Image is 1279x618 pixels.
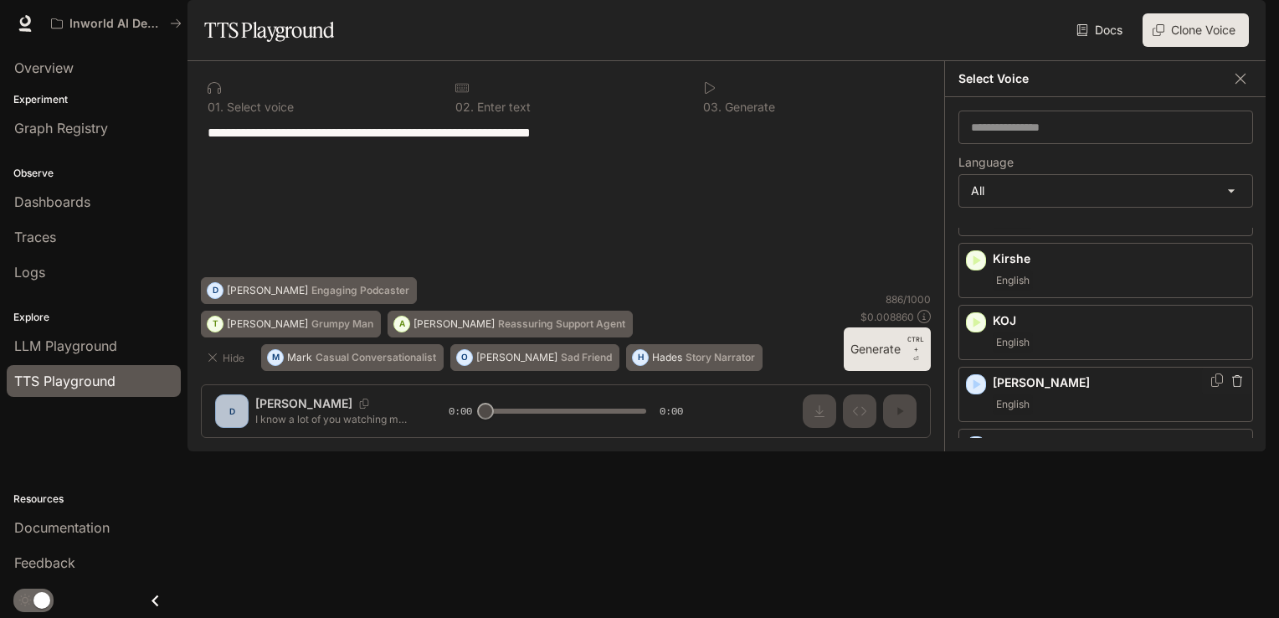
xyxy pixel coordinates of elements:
div: O [457,344,472,371]
button: GenerateCTRL +⏎ [844,327,931,371]
button: Copy Voice ID [1209,373,1225,387]
p: 0 2 . [455,101,474,113]
span: English [993,394,1033,415]
div: All [959,175,1252,207]
span: English [993,270,1033,291]
p: 0 1 . [208,101,223,113]
p: Generate [722,101,775,113]
p: CTRL + [907,334,924,354]
p: [PERSON_NAME] [413,319,495,329]
button: D[PERSON_NAME]Engaging Podcaster [201,277,417,304]
button: T[PERSON_NAME]Grumpy Man [201,311,381,337]
p: Enter text [474,101,531,113]
p: Story Narrator [686,353,755,363]
div: H [633,344,648,371]
p: Select voice [223,101,294,113]
p: 0 3 . [703,101,722,113]
p: ⏎ [907,334,924,364]
button: MMarkCasual Conversationalist [261,344,444,371]
p: Hades [652,353,682,363]
p: [PERSON_NAME] [227,286,308,296]
p: Reassuring Support Agent [498,319,625,329]
button: All workspaces [44,7,189,40]
p: [PERSON_NAME] [993,374,1246,391]
p: Inworld AI Demos [69,17,163,31]
p: [PERSON_NAME] [227,319,308,329]
p: Oyabun [993,436,1246,453]
p: [PERSON_NAME] [476,353,557,363]
p: Mark [287,353,312,363]
div: T [208,311,223,337]
p: Language [958,157,1014,168]
p: KOJ [993,312,1246,329]
div: M [268,344,283,371]
p: Engaging Podcaster [311,286,409,296]
button: Clone Voice [1143,13,1249,47]
h1: TTS Playground [204,13,334,47]
div: D [208,277,223,304]
button: A[PERSON_NAME]Reassuring Support Agent [388,311,633,337]
button: Hide [201,344,254,371]
button: O[PERSON_NAME]Sad Friend [450,344,619,371]
p: Kirshe [993,250,1246,267]
p: Grumpy Man [311,319,373,329]
p: Sad Friend [561,353,612,363]
p: Casual Conversationalist [316,353,436,363]
span: English [993,332,1033,353]
a: Docs [1073,13,1129,47]
div: A [394,311,409,337]
button: HHadesStory Narrator [626,344,763,371]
